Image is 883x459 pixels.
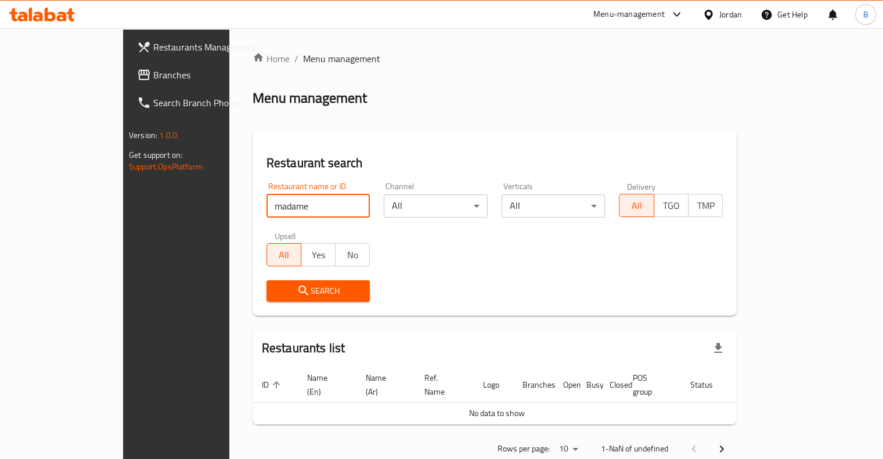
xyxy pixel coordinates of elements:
span: TGO [659,197,684,214]
th: Branches [513,367,554,403]
button: Yes [301,243,336,266]
button: TMP [688,194,723,217]
a: Home [253,52,290,66]
nav: breadcrumb [253,52,737,66]
table: enhanced table [253,367,782,425]
p: Rows per page: [498,442,550,456]
span: All [624,197,649,214]
button: Search [266,280,370,302]
th: Logo [474,367,513,403]
span: No [340,247,365,263]
span: All [272,247,297,263]
a: Restaurants Management [128,33,271,61]
span: Yes [306,247,331,263]
a: Search Branch Phone [128,89,271,117]
h2: Restaurants list [262,339,345,357]
span: Get support on: [129,147,182,162]
span: B [863,8,868,21]
button: No [335,243,370,266]
span: Name (En) [307,371,343,399]
button: All [266,243,301,266]
p: 1-NaN of undefined [601,442,668,456]
span: ID [262,378,284,392]
a: Support.OpsPlatform [129,159,203,174]
a: Branches [128,61,271,89]
span: Search Branch Phone [153,96,261,110]
li: / [294,52,298,66]
div: All [384,194,488,218]
input: Search for restaurant name or ID.. [266,194,370,218]
span: POS group [633,371,667,399]
h2: Menu management [253,89,367,107]
div: All [502,194,606,218]
h2: Restaurant search [266,154,723,172]
th: Busy [577,367,600,403]
span: Name (Ar) [366,371,401,399]
button: TGO [654,194,689,217]
span: Search [276,284,361,298]
div: Menu-management [593,8,665,21]
span: Version: [129,128,157,143]
label: Delivery [627,182,656,190]
span: Ref. Name [424,371,460,399]
div: Jordan [719,8,742,21]
span: No data to show [469,406,525,421]
span: 1.0.0 [159,128,177,143]
span: Restaurants Management [153,40,261,54]
label: Upsell [275,232,296,240]
span: TMP [693,197,718,214]
div: Export file [704,334,732,362]
button: All [619,194,654,217]
div: Rows per page: [554,440,582,458]
span: Menu management [303,52,380,66]
span: Branches [153,68,261,82]
span: Status [690,378,728,392]
th: Closed [600,367,623,403]
th: Open [554,367,577,403]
